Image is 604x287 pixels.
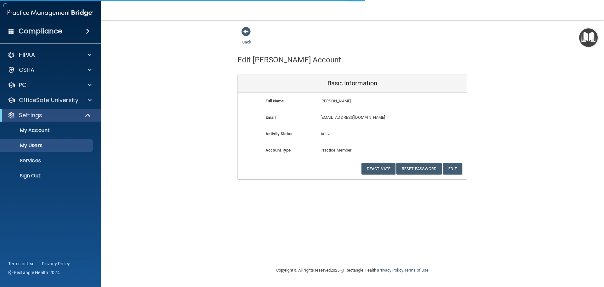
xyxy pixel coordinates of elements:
p: Settings [19,112,42,119]
p: [EMAIL_ADDRESS][DOMAIN_NAME] [321,114,421,121]
a: OfficeSafe University [8,96,92,104]
p: [PERSON_NAME] [321,97,421,105]
p: Sign Out [4,173,90,179]
p: Services [4,158,90,164]
a: OSHA [8,66,92,74]
a: Terms of Use [8,261,34,267]
span: Ⓒ Rectangle Health 2024 [8,269,60,276]
div: Basic Information [238,74,467,93]
p: My Account [4,127,90,134]
p: OfficeSafe University [19,96,78,104]
button: Open Resource Center [579,28,598,47]
div: Copyright © All rights reserved 2025 @ Rectangle Health | | [238,260,467,280]
a: HIPAA [8,51,92,59]
a: PCI [8,81,92,89]
b: Email [266,115,276,120]
p: OSHA [19,66,35,74]
a: Settings [8,112,91,119]
button: Reset Password [396,163,442,175]
a: Terms of Use [404,268,428,273]
img: PMB logo [8,7,93,19]
a: Privacy Policy [378,268,403,273]
p: Practice Member [321,146,384,154]
button: Deactivate [361,163,395,175]
a: Privacy Policy [42,261,70,267]
p: Active [321,130,384,138]
h4: Compliance [19,27,62,36]
b: Account Type [266,148,291,152]
p: My Users [4,142,90,149]
b: Activity Status [266,131,293,136]
h4: Edit [PERSON_NAME] Account [238,56,341,64]
p: HIPAA [19,51,35,59]
button: Edit [443,163,462,175]
p: PCI [19,81,28,89]
a: Back [242,32,251,44]
b: Full Name [266,99,284,103]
